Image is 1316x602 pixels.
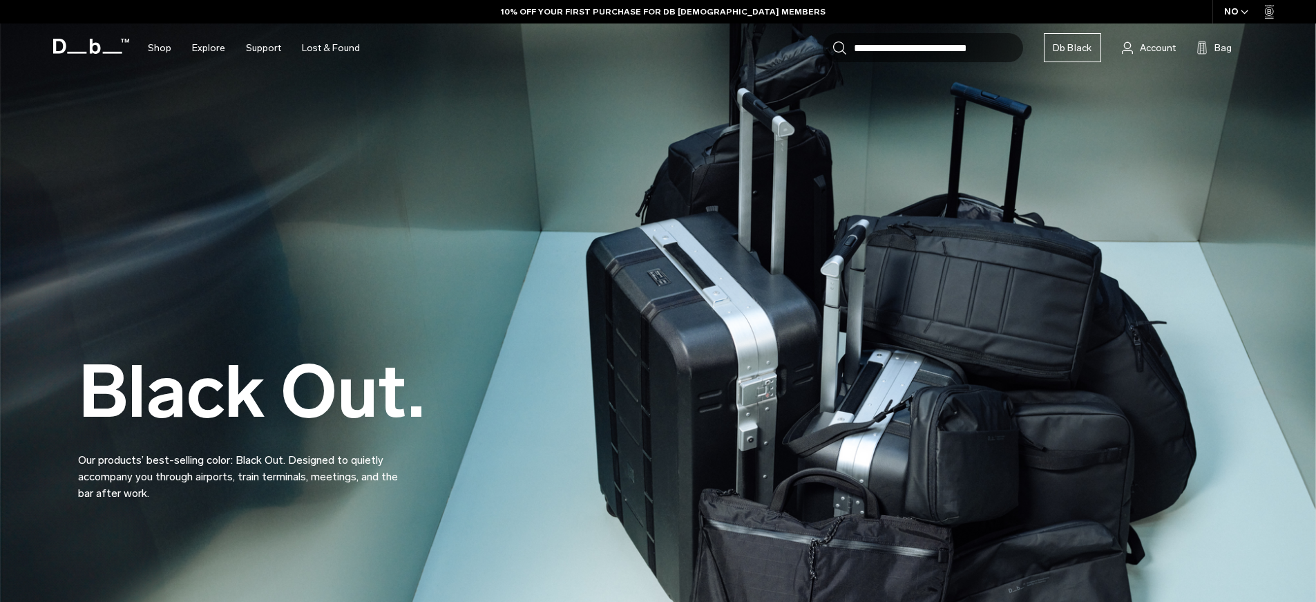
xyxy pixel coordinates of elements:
[302,23,360,73] a: Lost & Found
[1196,39,1232,56] button: Bag
[78,435,410,502] p: Our products’ best-selling color: Black Out. Designed to quietly accompany you through airports, ...
[1140,41,1176,55] span: Account
[1214,41,1232,55] span: Bag
[192,23,225,73] a: Explore
[78,356,425,429] h2: Black Out.
[246,23,281,73] a: Support
[501,6,826,18] a: 10% OFF YOUR FIRST PURCHASE FOR DB [DEMOGRAPHIC_DATA] MEMBERS
[148,23,171,73] a: Shop
[1122,39,1176,56] a: Account
[1044,33,1101,62] a: Db Black
[137,23,370,73] nav: Main Navigation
